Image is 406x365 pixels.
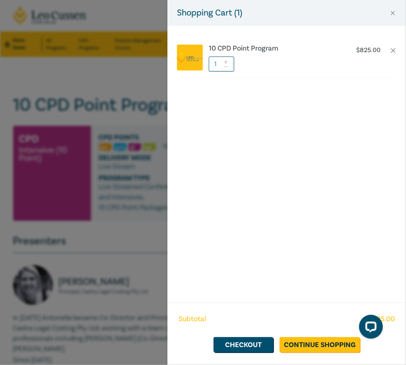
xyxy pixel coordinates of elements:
input: 1 [209,57,234,72]
iframe: LiveChat chat widget [353,312,386,345]
p: $ 825.00 [356,47,381,54]
h5: Shopping Cart ( 1 ) [177,6,242,20]
a: Continue Shopping [280,337,360,352]
a: 10 CPD Point Program [209,45,341,53]
span: Subtotal [179,314,206,324]
button: Close [389,10,396,17]
img: logo.png [177,52,203,63]
a: Checkout [214,337,273,352]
